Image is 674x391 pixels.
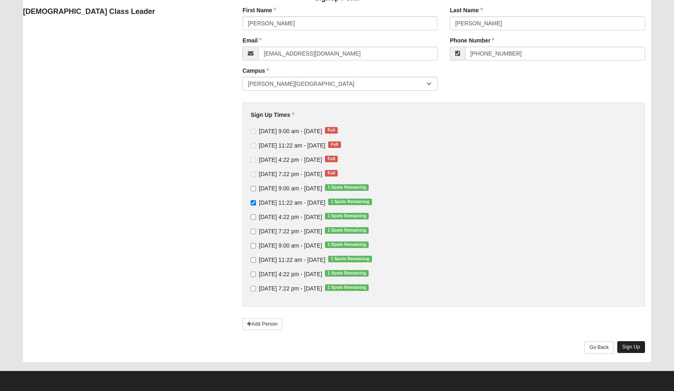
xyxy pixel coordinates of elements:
[251,243,256,248] input: [DATE] 9:00 am - [DATE]1 Spots Remaining
[325,241,369,248] span: 1 Spots Remaining
[325,213,369,219] span: 1 Spots Remaining
[617,341,645,353] a: Sign Up
[251,286,256,291] input: [DATE] 7:22 pm - [DATE]1 Spots Remaining
[328,199,372,205] span: 1 Spots Remaining
[242,318,282,330] a: Add Person
[325,284,369,291] span: 1 Spots Remaining
[325,184,369,191] span: 1 Spots Remaining
[259,199,325,206] span: [DATE] 11:22 am - [DATE]
[242,6,276,14] label: First Name
[325,156,338,162] span: Full
[450,36,495,45] label: Phone Number
[259,214,322,220] span: [DATE] 4:22 pm - [DATE]
[242,36,262,45] label: Email
[259,156,322,163] span: [DATE] 4:22 pm - [DATE]
[251,200,256,206] input: [DATE] 11:22 am - [DATE]1 Spots Remaining
[251,272,256,277] input: [DATE] 4:22 pm - [DATE]1 Spots Remaining
[242,67,269,75] label: Campus
[251,157,256,163] input: [DATE] 4:22 pm - [DATE]Full
[259,171,322,177] span: [DATE] 7:22 pm - [DATE]
[251,172,256,177] input: [DATE] 7:22 pm - [DATE]Full
[251,186,256,191] input: [DATE] 9:00 am - [DATE]1 Spots Remaining
[251,129,256,134] input: [DATE] 9:00 am - [DATE]Full
[259,128,322,134] span: [DATE] 9:00 am - [DATE]
[251,143,256,148] input: [DATE] 11:22 am - [DATE]Full
[325,127,338,134] span: Full
[328,256,372,262] span: 1 Spots Remaining
[251,214,256,220] input: [DATE] 4:22 pm - [DATE]1 Spots Remaining
[251,111,294,119] label: Sign Up Times
[259,271,322,277] span: [DATE] 4:22 pm - [DATE]
[259,228,322,235] span: [DATE] 7:22 pm - [DATE]
[251,229,256,234] input: [DATE] 7:22 pm - [DATE]1 Spots Remaining
[259,242,322,249] span: [DATE] 9:00 am - [DATE]
[23,7,155,16] strong: [DEMOGRAPHIC_DATA] Class Leader
[259,285,322,292] span: [DATE] 7:22 pm - [DATE]
[259,185,322,192] span: [DATE] 9:00 am - [DATE]
[584,341,614,354] a: Go Back
[450,6,483,14] label: Last Name
[259,142,325,149] span: [DATE] 11:22 am - [DATE]
[328,141,341,148] span: Full
[325,170,338,177] span: Full
[259,257,325,263] span: [DATE] 11:22 am - [DATE]
[325,270,369,277] span: 1 Spots Remaining
[325,227,369,234] span: 1 Spots Remaining
[251,257,256,263] input: [DATE] 11:22 am - [DATE]1 Spots Remaining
